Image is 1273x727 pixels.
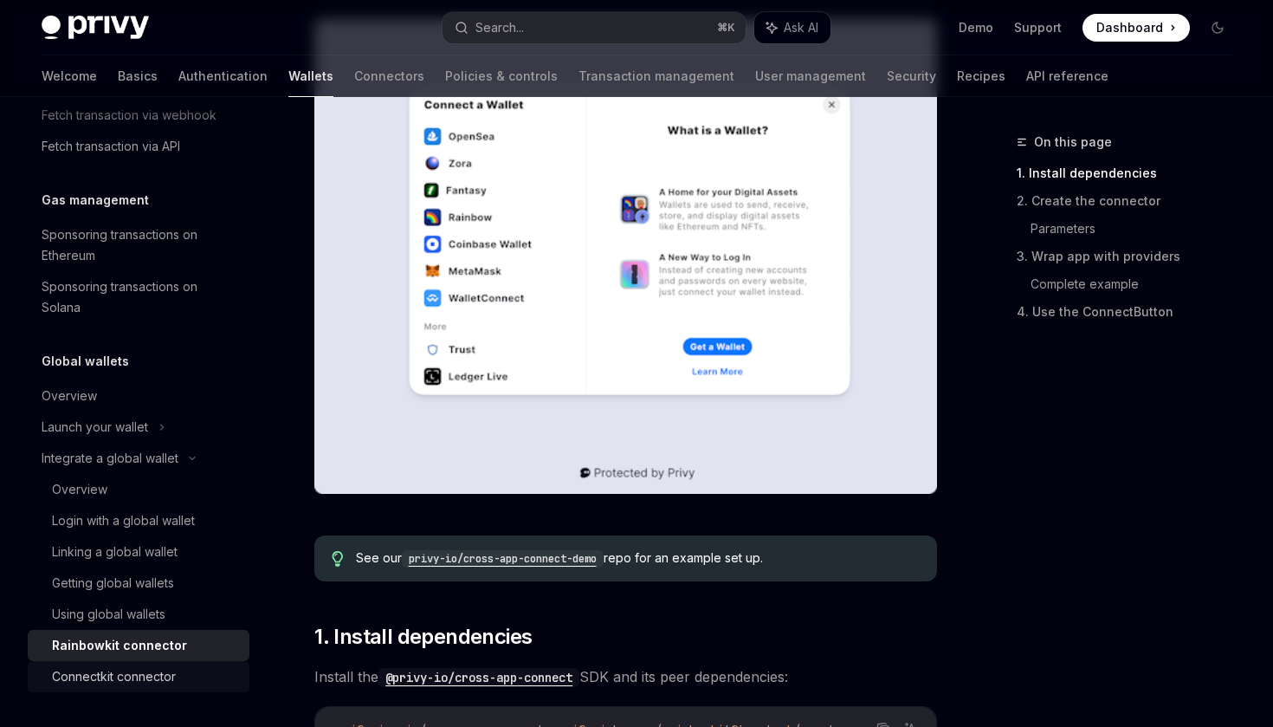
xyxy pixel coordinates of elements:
[28,219,249,271] a: Sponsoring transactions on Ethereum
[42,224,239,266] div: Sponsoring transactions on Ethereum
[1031,270,1245,298] a: Complete example
[52,635,187,656] div: Rainbowkit connector
[52,510,195,531] div: Login with a global wallet
[28,661,249,692] a: Connectkit connector
[1082,14,1190,42] a: Dashboard
[178,55,268,97] a: Authentication
[959,19,993,36] a: Demo
[1031,215,1245,243] a: Parameters
[1014,19,1062,36] a: Support
[443,12,745,43] button: Search...⌘K
[28,630,249,661] a: Rainbowkit connector
[28,536,249,568] a: Linking a global wallet
[42,386,97,406] div: Overview
[475,17,524,38] div: Search...
[42,351,129,372] h5: Global wallets
[1026,55,1108,97] a: API reference
[378,668,579,687] code: @privy-io/cross-app-connect
[1017,243,1245,270] a: 3. Wrap app with providers
[1096,19,1163,36] span: Dashboard
[1017,298,1245,326] a: 4. Use the ConnectButton
[288,55,333,97] a: Wallets
[52,479,107,500] div: Overview
[52,573,174,594] div: Getting global wallets
[42,190,149,211] h5: Gas management
[378,668,579,685] a: @privy-io/cross-app-connect
[42,55,97,97] a: Welcome
[28,380,249,412] a: Overview
[332,551,344,567] svg: Tip
[717,21,735,35] span: ⌘ K
[402,550,604,565] a: privy-io/cross-app-connect-demo
[402,550,604,568] code: privy-io/cross-app-connect-demo
[42,136,180,157] div: Fetch transaction via API
[28,271,249,323] a: Sponsoring transactions on Solana
[755,55,866,97] a: User management
[784,19,818,36] span: Ask AI
[52,666,176,687] div: Connectkit connector
[42,448,178,469] div: Integrate a global wallet
[314,623,532,651] span: 1. Install dependencies
[28,131,249,162] a: Fetch transaction via API
[1204,14,1231,42] button: Toggle dark mode
[28,568,249,599] a: Getting global wallets
[314,19,937,494] img: The Rainbowkit connector
[118,55,158,97] a: Basics
[1017,187,1245,215] a: 2. Create the connector
[887,55,936,97] a: Security
[42,276,239,318] div: Sponsoring transactions on Solana
[28,599,249,630] a: Using global wallets
[1017,159,1245,187] a: 1. Install dependencies
[52,604,165,625] div: Using global wallets
[578,55,734,97] a: Transaction management
[28,474,249,505] a: Overview
[1034,132,1112,153] span: On this page
[354,55,424,97] a: Connectors
[42,16,149,40] img: dark logo
[356,549,920,568] span: See our repo for an example set up.
[52,542,178,562] div: Linking a global wallet
[445,55,558,97] a: Policies & controls
[314,665,937,689] span: Install the SDK and its peer dependencies:
[42,417,148,438] div: Launch your wallet
[957,55,1005,97] a: Recipes
[754,12,830,43] button: Ask AI
[28,505,249,536] a: Login with a global wallet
